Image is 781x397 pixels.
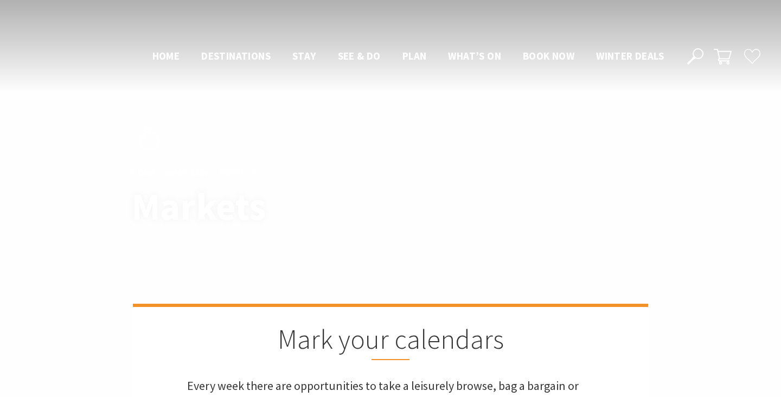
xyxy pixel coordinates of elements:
li: Markets [219,166,255,180]
a: What’s On [164,167,208,179]
span: Book now [523,49,574,62]
span: See & Do [338,49,381,62]
a: Home [132,167,155,179]
nav: Main Menu [142,48,675,66]
h1: Markets [132,185,438,227]
span: What’s On [448,49,501,62]
span: Home [152,49,180,62]
span: Winter Deals [596,49,664,62]
span: Plan [402,49,427,62]
span: Destinations [201,49,271,62]
h2: Mark your calendars [187,323,594,360]
span: Stay [292,49,316,62]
